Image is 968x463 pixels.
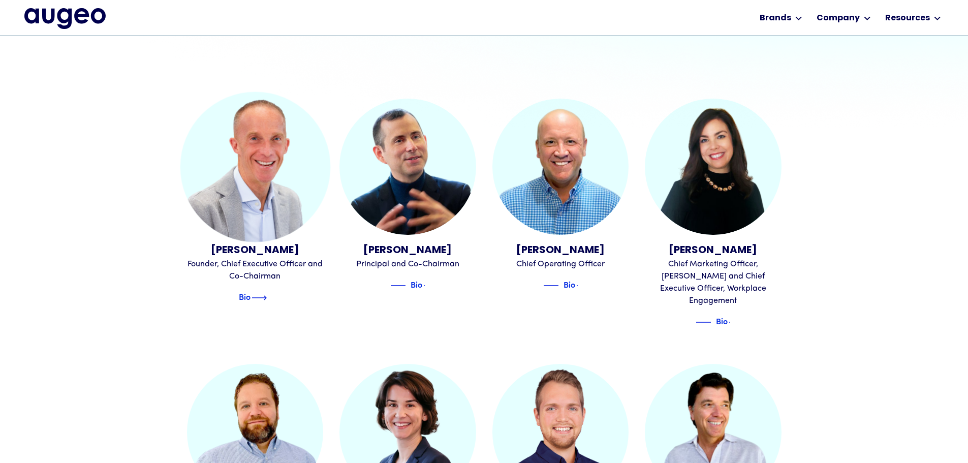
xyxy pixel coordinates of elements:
a: Juan Sabater[PERSON_NAME]Principal and Co-ChairmanBlue decorative lineBioBlue text arrow [339,99,476,291]
img: Blue decorative line [543,280,558,292]
img: Juliann Gilbert [645,99,782,235]
div: [PERSON_NAME] [492,243,629,258]
div: Founder, Chief Executive Officer and Co-Chairman [187,258,324,283]
div: Company [817,12,860,24]
div: Brands [760,12,791,24]
a: Erik Sorensen[PERSON_NAME]Chief Operating OfficerBlue decorative lineBioBlue text arrow [492,99,629,291]
div: Bio [411,278,422,290]
a: David Kristal[PERSON_NAME]Founder, Chief Executive Officer and Co-ChairmanBlue decorative lineBio... [187,99,324,303]
div: Chief Operating Officer [492,258,629,270]
div: Bio [564,278,575,290]
img: Juan Sabater [339,99,476,235]
img: Blue text arrow [423,280,439,292]
a: Juliann Gilbert[PERSON_NAME]Chief Marketing Officer, [PERSON_NAME] and Chief Executive Officer, W... [645,99,782,328]
a: home [24,8,106,28]
div: Principal and Co-Chairman [339,258,476,270]
div: [PERSON_NAME] [187,243,324,258]
img: Augeo's full logo in midnight blue. [24,8,106,28]
div: [PERSON_NAME] [339,243,476,258]
img: Blue decorative line [390,280,405,292]
div: Bio [716,315,728,327]
img: David Kristal [180,91,330,241]
img: Blue text arrow [576,280,591,292]
img: Blue text arrow [252,292,267,304]
div: Chief Marketing Officer, [PERSON_NAME] and Chief Executive Officer, Workplace Engagement [645,258,782,307]
img: Blue decorative line [696,316,711,328]
div: Resources [885,12,930,24]
div: [PERSON_NAME] [645,243,782,258]
img: Blue text arrow [729,316,744,328]
div: Bio [239,290,251,302]
img: Erik Sorensen [492,99,629,235]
